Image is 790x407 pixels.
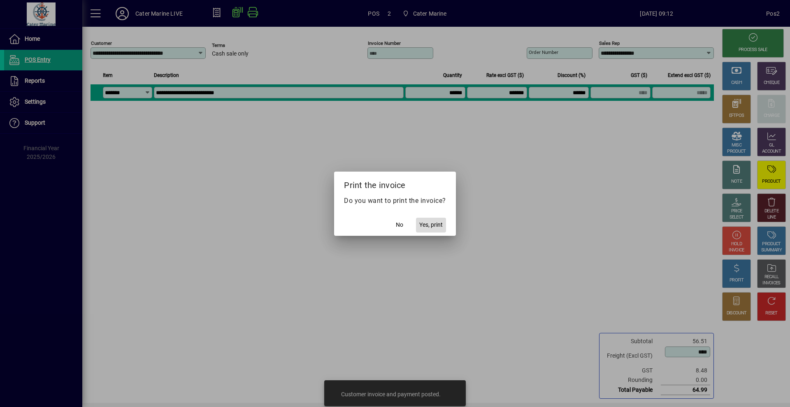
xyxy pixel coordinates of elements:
[419,221,443,229] span: Yes, print
[344,196,446,206] p: Do you want to print the invoice?
[334,172,456,195] h2: Print the invoice
[416,218,446,233] button: Yes, print
[386,218,413,233] button: No
[396,221,403,229] span: No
